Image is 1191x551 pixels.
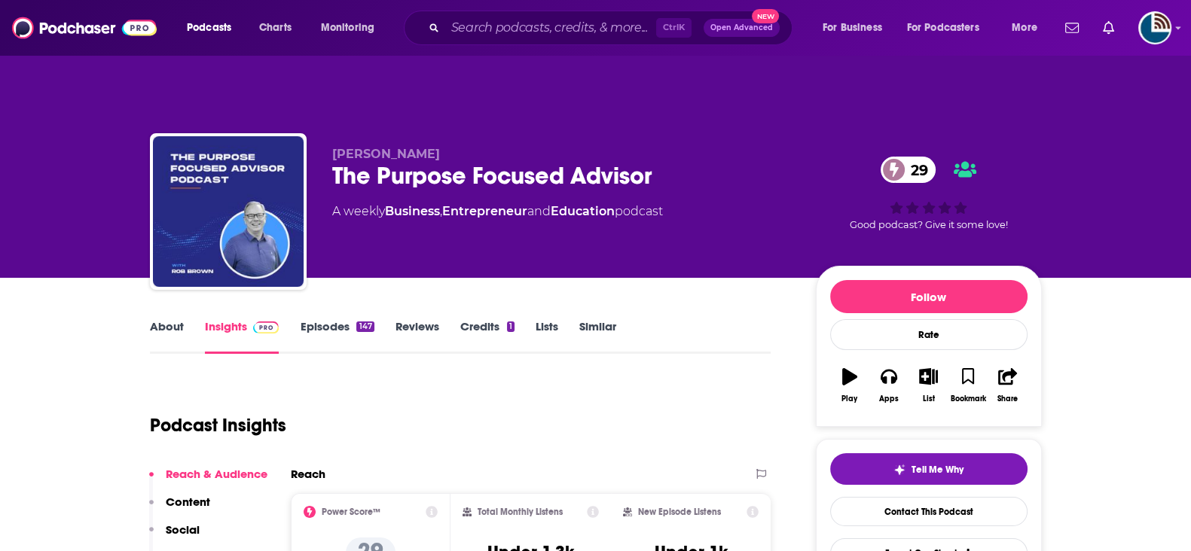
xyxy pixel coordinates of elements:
a: Lists [536,319,558,354]
span: Monitoring [321,17,374,38]
span: Open Advanced [710,24,773,32]
a: InsightsPodchaser Pro [205,319,279,354]
div: Share [997,394,1018,403]
span: 29 [896,157,936,183]
a: Reviews [395,319,439,354]
div: Rate [830,319,1028,350]
span: Logged in as tdunyak [1138,11,1171,44]
img: tell me why sparkle [893,464,905,476]
a: Similar [579,319,616,354]
button: Play [830,358,869,412]
button: Share [988,358,1027,412]
button: Show profile menu [1138,11,1171,44]
div: Play [841,394,857,403]
button: Reach & Audience [149,467,267,495]
button: open menu [310,16,394,40]
a: 29 [881,157,936,183]
a: Episodes147 [300,319,374,354]
p: Content [166,495,210,509]
button: tell me why sparkleTell Me Why [830,453,1028,485]
a: Entrepreneur [442,204,527,218]
a: Contact This Podcast [830,497,1028,526]
p: Reach & Audience [166,467,267,481]
div: 147 [356,321,374,332]
button: List [909,358,948,412]
button: Bookmark [948,358,988,412]
button: Follow [830,280,1028,313]
img: User Profile [1138,11,1171,44]
span: More [1012,17,1037,38]
div: Bookmark [950,394,985,403]
img: Podchaser Pro [253,321,279,333]
span: For Podcasters [907,17,979,38]
a: Show notifications dropdown [1097,15,1120,41]
h2: Total Monthly Listens [478,507,563,517]
div: Apps [879,394,899,403]
p: Social [166,522,200,537]
img: The Purpose Focused Advisor [153,136,304,287]
span: Tell Me Why [912,464,963,476]
div: 29Good podcast? Give it some love! [816,147,1042,240]
span: Good podcast? Give it some love! [850,219,1008,230]
button: open menu [812,16,901,40]
a: About [150,319,184,354]
button: Apps [869,358,909,412]
h2: Reach [291,467,325,481]
h2: Power Score™ [322,507,380,517]
img: Podchaser - Follow, Share and Rate Podcasts [12,14,157,42]
a: Charts [249,16,301,40]
button: Content [149,495,210,522]
span: Podcasts [187,17,231,38]
a: Education [551,204,615,218]
span: [PERSON_NAME] [332,147,440,161]
button: open menu [897,16,1001,40]
a: Show notifications dropdown [1059,15,1085,41]
a: Credits1 [460,319,515,354]
button: open menu [176,16,251,40]
button: open menu [1001,16,1056,40]
button: Social [149,522,200,550]
div: Search podcasts, credits, & more... [418,11,807,45]
span: Ctrl K [656,18,692,38]
input: Search podcasts, credits, & more... [445,16,656,40]
span: New [752,9,779,23]
h2: New Episode Listens [638,507,721,517]
a: Business [385,204,440,218]
span: For Business [823,17,882,38]
span: Charts [259,17,292,38]
span: and [527,204,551,218]
div: 1 [507,321,515,332]
button: Open AdvancedNew [704,19,780,37]
h1: Podcast Insights [150,414,286,437]
div: List [923,394,935,403]
span: , [440,204,442,218]
div: A weekly podcast [332,202,663,221]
